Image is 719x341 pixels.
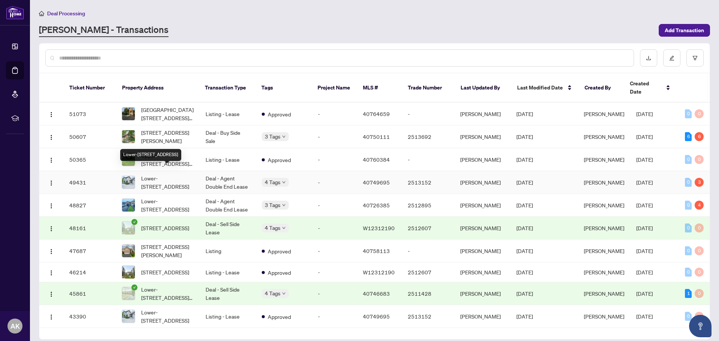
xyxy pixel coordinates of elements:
td: [PERSON_NAME] [454,125,510,148]
span: [PERSON_NAME] [584,247,624,254]
img: Logo [48,291,54,297]
td: - [312,194,357,217]
span: Deal Processing [47,10,85,17]
span: filter [692,55,698,61]
span: Created Date [630,79,662,96]
span: [DATE] [636,290,653,297]
span: edit [669,55,674,61]
span: [GEOGRAPHIC_DATA][STREET_ADDRESS][PERSON_NAME] [141,106,194,122]
td: 2511428 [402,282,454,305]
div: 0 [695,155,704,164]
img: thumbnail-img [122,107,135,120]
span: 40726385 [363,202,390,208]
button: Logo [45,310,57,322]
div: 1 [685,289,692,298]
span: down [282,135,286,138]
span: [DATE] [636,269,653,275]
span: [DATE] [516,202,533,208]
span: 40758113 [363,247,390,254]
span: Approved [268,156,291,164]
div: 0 [695,289,704,298]
td: 2513692 [402,125,454,148]
td: Listing [200,240,256,262]
span: Approved [268,110,291,118]
td: 2512895 [402,194,454,217]
td: 2513152 [402,305,454,328]
span: 3 Tags [265,201,280,209]
td: 2512607 [402,262,454,282]
span: [DATE] [636,202,653,208]
button: Logo [45,199,57,211]
span: [DATE] [516,110,533,117]
th: Created By [579,73,624,103]
td: 50607 [63,125,116,148]
span: [PERSON_NAME] [584,202,624,208]
span: [DATE] [516,225,533,231]
span: [DATE] [636,247,653,254]
span: Add Transaction [665,24,704,36]
img: Logo [48,270,54,276]
td: 51073 [63,103,116,125]
td: [PERSON_NAME] [454,305,510,328]
button: Logo [45,153,57,165]
span: Last Modified Date [517,83,563,92]
td: [PERSON_NAME] [454,103,510,125]
span: [PERSON_NAME] [584,269,624,275]
span: 40746683 [363,290,390,297]
button: edit [663,49,680,67]
div: 0 [695,246,704,255]
img: Logo [48,157,54,163]
img: Logo [48,134,54,140]
td: Listing - Lease [200,262,256,282]
span: check-circle [131,284,137,290]
img: logo [6,6,24,19]
div: 0 [685,178,692,187]
th: Tags [255,73,312,103]
img: thumbnail-img [122,287,135,300]
span: [STREET_ADDRESS] [141,224,189,232]
div: 0 [695,312,704,321]
img: Logo [48,226,54,232]
a: [PERSON_NAME] - Transactions [39,24,169,37]
img: thumbnail-img [122,222,135,234]
td: Listing - Lease [200,305,256,328]
span: 3 Tags [265,132,280,141]
td: [PERSON_NAME] [454,282,510,305]
td: [PERSON_NAME] [454,217,510,240]
td: Listing - Lease [200,103,256,125]
img: Logo [48,180,54,186]
td: 48161 [63,217,116,240]
span: 4 Tags [265,289,280,298]
span: [PERSON_NAME] [584,110,624,117]
span: W12312190 [363,269,395,275]
span: 4 Tags [265,178,280,186]
div: 0 [685,223,692,232]
td: - [312,217,357,240]
span: 40750111 [363,133,390,140]
span: [STREET_ADDRESS][PERSON_NAME] [141,243,194,259]
td: - [312,125,357,148]
div: 0 [685,201,692,210]
div: 0 [685,268,692,277]
div: 6 [695,132,704,141]
td: 2513152 [402,171,454,194]
span: [DATE] [636,110,653,117]
span: [PERSON_NAME] [584,156,624,163]
td: - [312,148,357,171]
td: 43390 [63,305,116,328]
span: 40749695 [363,179,390,186]
td: 47687 [63,240,116,262]
div: 3 [695,178,704,187]
span: Approved [268,313,291,321]
td: - [402,103,454,125]
span: Approved [268,247,291,255]
th: Created Date [624,73,677,103]
td: Deal - Agent Double End Lease [200,194,256,217]
td: - [312,282,357,305]
span: 40749695 [363,313,390,320]
td: Deal - Sell Side Lease [200,217,256,240]
img: thumbnail-img [122,176,135,189]
span: [PERSON_NAME] [584,290,624,297]
span: [DATE] [636,156,653,163]
div: 0 [695,268,704,277]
